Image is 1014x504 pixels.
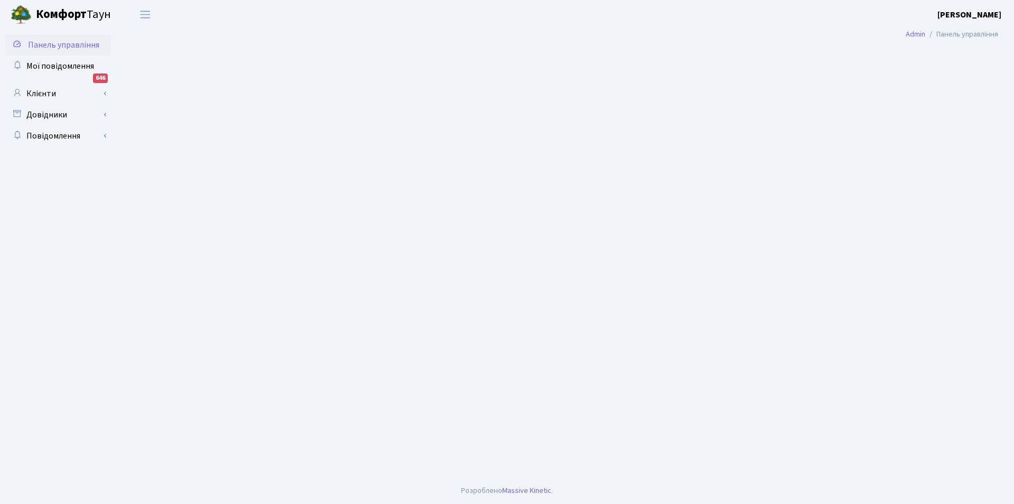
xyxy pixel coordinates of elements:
[5,56,111,77] a: Мої повідомлення646
[502,485,551,496] a: Massive Kinetic
[5,104,111,125] a: Довідники
[26,60,94,72] span: Мої повідомлення
[925,29,998,40] li: Панель управління
[890,23,1014,45] nav: breadcrumb
[461,485,553,497] div: Розроблено .
[906,29,925,40] a: Admin
[5,83,111,104] a: Клієнти
[132,6,158,23] button: Переключити навігацію
[937,8,1001,21] a: [PERSON_NAME]
[36,6,111,24] span: Таун
[937,9,1001,21] b: [PERSON_NAME]
[36,6,87,23] b: Комфорт
[28,39,99,51] span: Панель управління
[93,74,108,83] div: 646
[5,34,111,56] a: Панель управління
[11,4,32,25] img: logo.png
[5,125,111,146] a: Повідомлення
